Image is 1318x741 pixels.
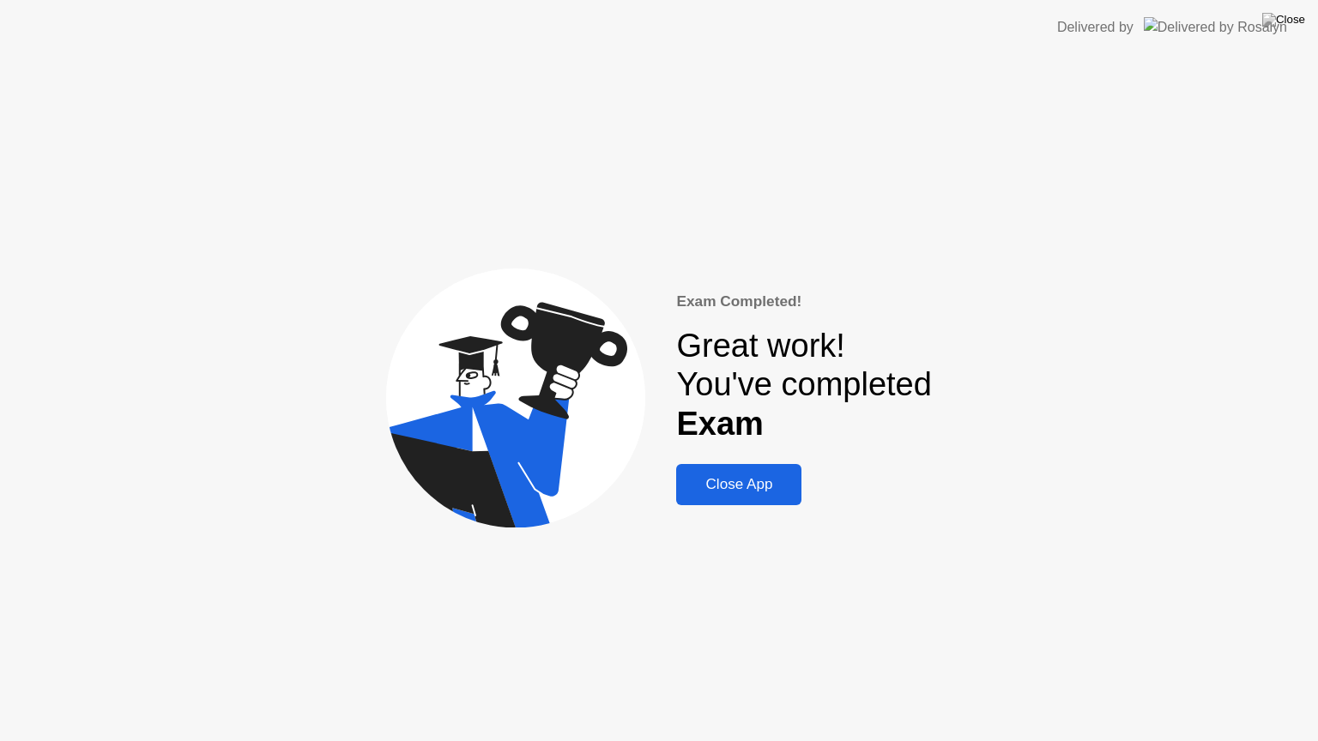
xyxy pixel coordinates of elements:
[1144,17,1287,37] img: Delivered by Rosalyn
[1262,13,1305,27] img: Close
[681,476,796,493] div: Close App
[676,327,931,444] div: Great work! You've completed
[1057,17,1134,38] div: Delivered by
[676,291,931,313] div: Exam Completed!
[676,406,763,442] b: Exam
[676,464,801,505] button: Close App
